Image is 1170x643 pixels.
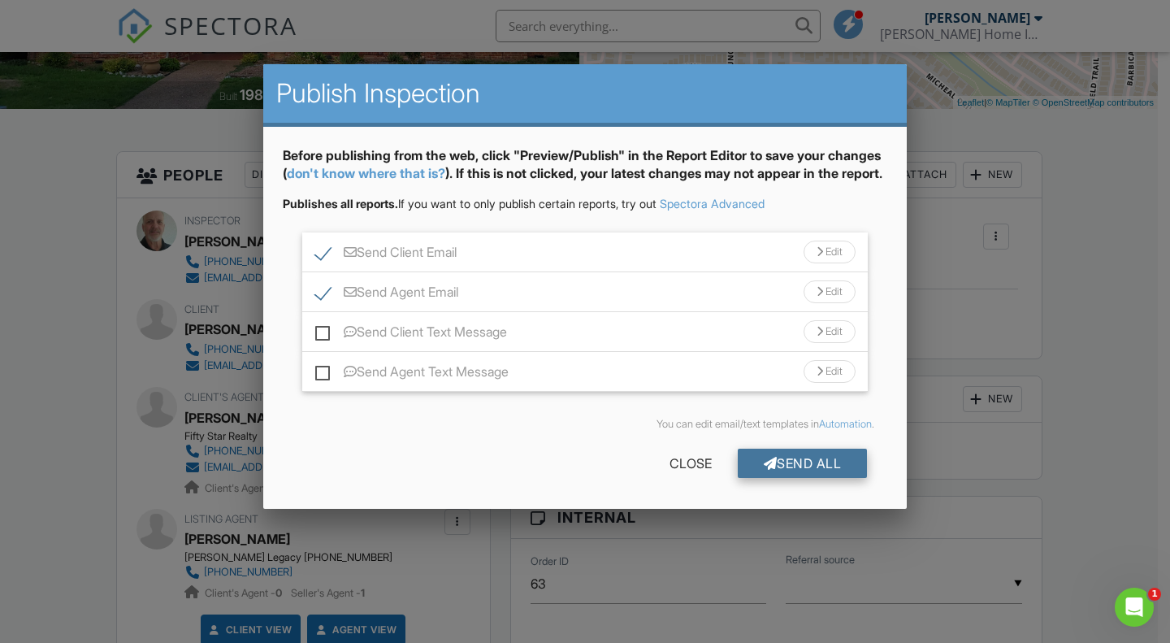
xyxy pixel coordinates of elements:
span: If you want to only publish certain reports, try out [283,197,656,211]
iframe: Intercom live chat [1115,588,1154,627]
div: Edit [804,320,856,343]
span: 1 [1148,588,1161,601]
a: don't know where that is? [287,165,445,181]
div: Send All [738,449,868,478]
label: Send Client Email [315,245,457,265]
label: Send Client Text Message [315,324,507,345]
div: You can edit email/text templates in . [296,418,874,431]
div: Close [643,449,738,478]
strong: Publishes all reports. [283,197,398,211]
label: Send Agent Text Message [315,364,509,384]
label: Send Agent Email [315,285,458,305]
div: Edit [804,280,856,303]
a: Automation [819,418,872,430]
a: Spectora Advanced [660,197,765,211]
div: Edit [804,360,856,383]
div: Before publishing from the web, click "Preview/Publish" in the Report Editor to save your changes... [283,146,887,196]
div: Edit [804,241,856,263]
h2: Publish Inspection [276,77,894,110]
